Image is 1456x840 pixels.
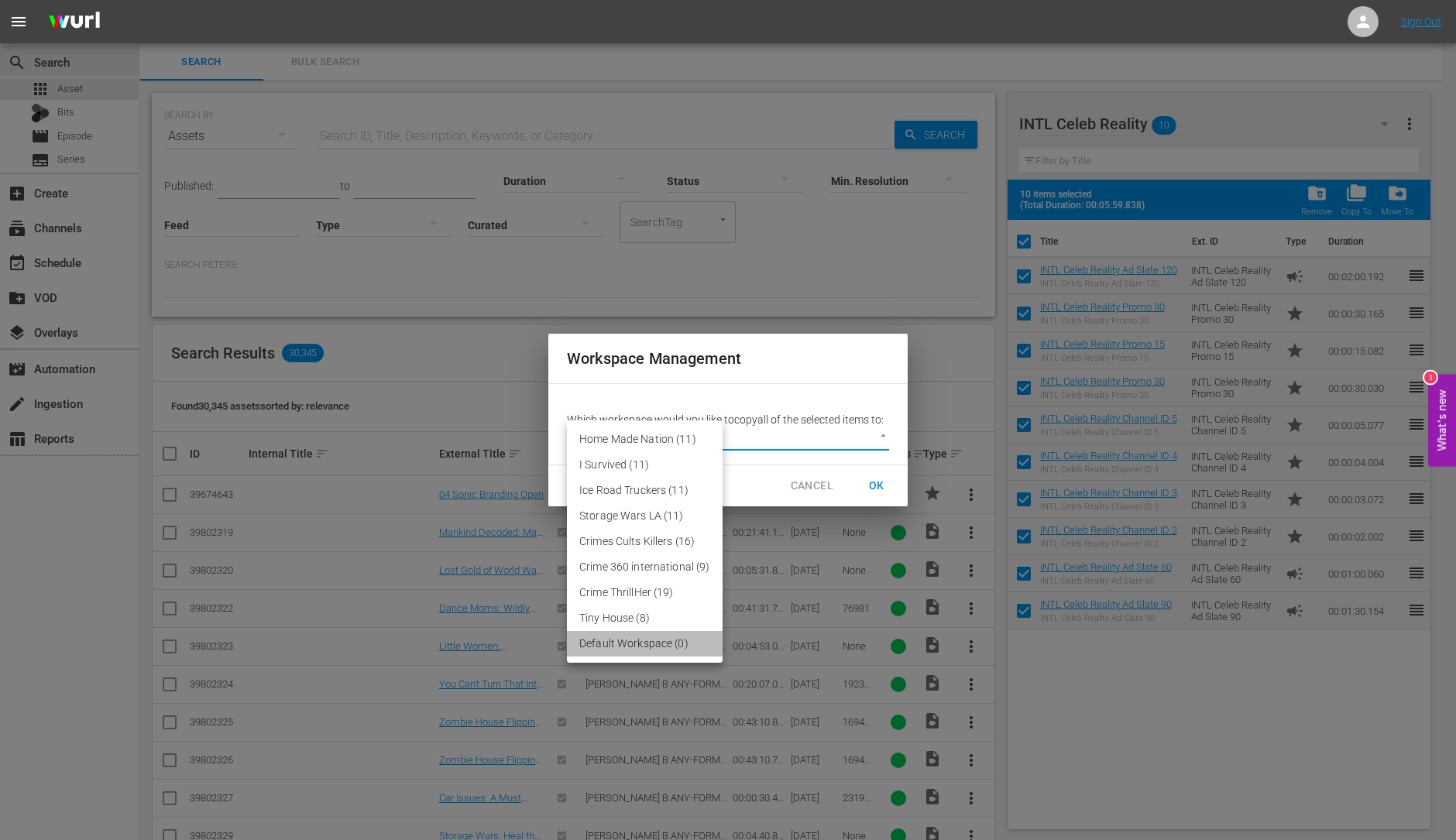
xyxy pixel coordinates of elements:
[567,605,723,631] li: Tiny House (8)
[567,554,723,580] li: Crime 360 international (9)
[1424,371,1437,383] div: 1
[9,12,28,31] span: menu
[567,631,723,657] li: Default Workspace (0)
[567,452,723,478] li: I Survived (11)
[567,427,723,452] li: Home Made Nation (11)
[567,503,723,529] li: Storage Wars LA (11)
[567,580,723,605] li: Crime ThrillHer (19)
[1428,374,1456,466] button: Open Feedback Widget
[567,478,723,503] li: Ice Road Truckers (11)
[567,529,723,554] li: Crimes Cults Killers (16)
[1401,15,1441,28] a: Sign Out
[37,4,112,40] img: ans4CAIJ8jUAAAAAAAAAAAAAAAAAAAAAAAAgQb4GAAAAAAAAAAAAAAAAAAAAAAAAJMjXAAAAAAAAAAAAAAAAAAAAAAAAgAT5G...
